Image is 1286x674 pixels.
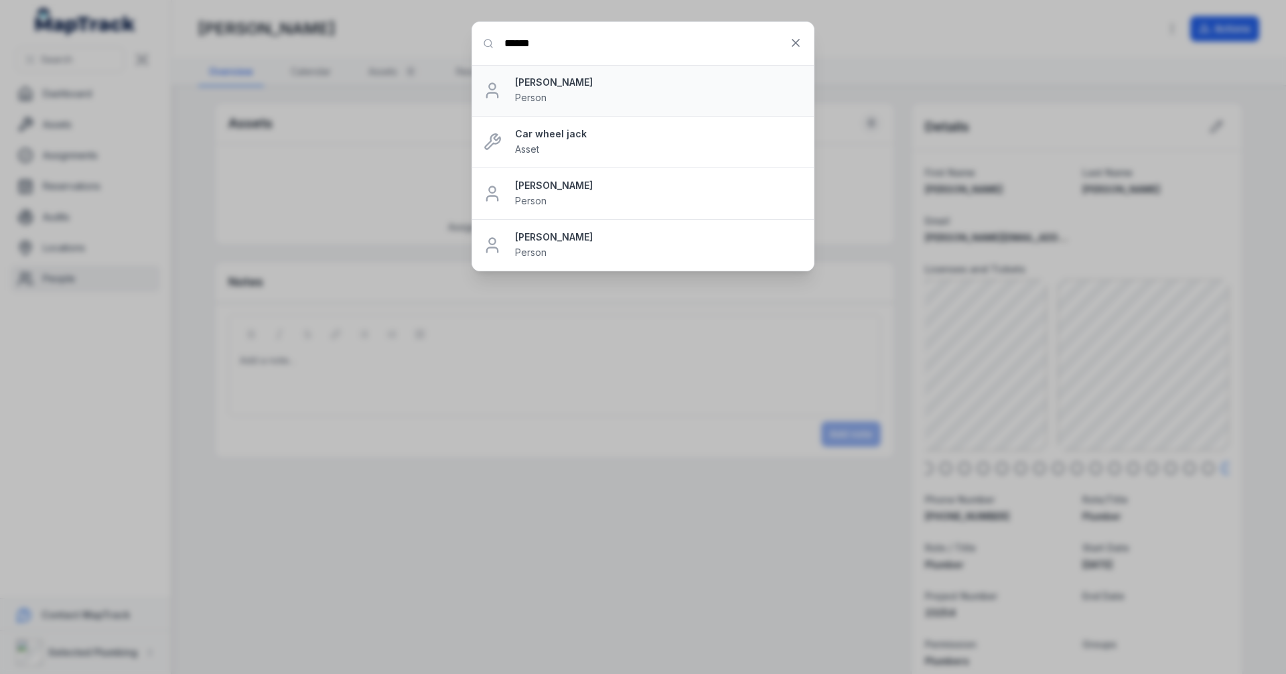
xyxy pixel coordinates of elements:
[515,230,803,260] a: [PERSON_NAME]Person
[515,92,547,103] span: Person
[515,179,803,192] strong: [PERSON_NAME]
[515,127,803,157] a: Car wheel jackAsset
[515,247,547,258] span: Person
[515,76,803,89] strong: [PERSON_NAME]
[515,127,803,141] strong: Car wheel jack
[515,195,547,206] span: Person
[515,179,803,208] a: [PERSON_NAME]Person
[515,76,803,105] a: [PERSON_NAME]Person
[515,230,803,244] strong: [PERSON_NAME]
[515,143,539,155] span: Asset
